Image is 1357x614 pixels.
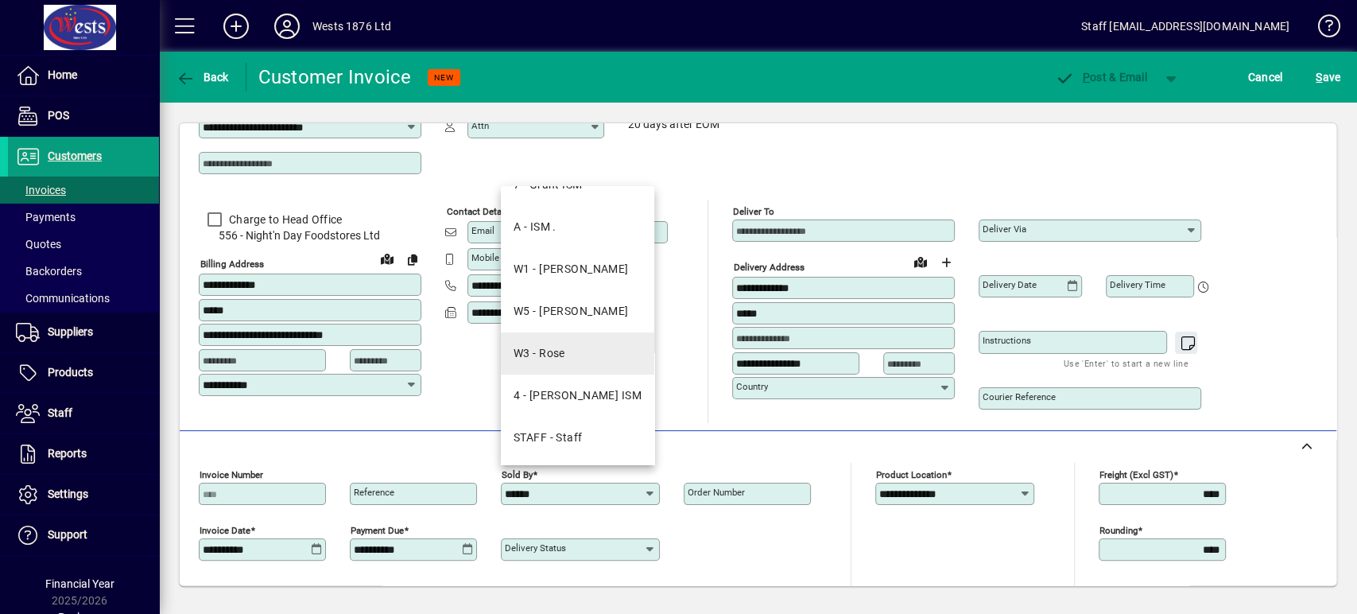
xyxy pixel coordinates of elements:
mat-hint: Use 'Enter' to start a new line [1064,354,1188,372]
span: Reports [48,447,87,460]
span: Invoices [16,184,66,196]
span: S [1316,71,1322,84]
span: NEW [434,72,454,83]
div: W3 - Rose [514,345,565,362]
span: 556 - Night'n Day Foodstores Ltd [199,227,421,244]
mat-label: Attn [471,120,489,131]
div: 4 - [PERSON_NAME] ISM [514,387,642,404]
span: Suppliers [48,325,93,338]
div: Staff [EMAIL_ADDRESS][DOMAIN_NAME] [1081,14,1289,39]
button: Choose address [933,250,959,275]
span: Staff [48,406,72,419]
span: Settings [48,488,88,500]
button: Post & Email [1047,63,1155,91]
span: Communications [16,292,110,305]
mat-label: Email [471,225,494,236]
mat-label: Invoice date [200,525,250,536]
div: Wests 1876 Ltd [312,14,391,39]
a: Staff [8,394,159,433]
span: Support [48,528,87,541]
mat-label: Product location [876,469,947,480]
mat-label: Instructions [983,335,1031,346]
mat-label: Reference [354,487,394,498]
span: Back [176,71,229,84]
mat-option: STAFF - Staff [501,417,654,459]
span: Products [48,366,93,379]
button: Profile [262,12,312,41]
a: View on map [908,249,933,274]
button: Cancel [1244,63,1287,91]
mat-option: 4 - Shane ISM [501,375,654,417]
mat-label: Delivery date [983,279,1037,290]
span: Quotes [16,238,61,251]
button: Back [172,63,233,91]
span: POS [48,109,69,122]
mat-label: Mobile [471,252,499,263]
div: W5 - [PERSON_NAME] [514,303,629,320]
span: P [1083,71,1090,84]
a: View on map [374,246,400,271]
a: Settings [8,475,159,515]
span: ost & Email [1055,71,1147,84]
a: Communications [8,285,159,312]
mat-label: Sold by [502,469,533,480]
a: Home [8,56,159,95]
span: Financial Year [45,577,114,590]
mat-label: Deliver via [983,223,1026,235]
span: Backorders [16,265,82,278]
a: Invoices [8,177,159,204]
span: Customers [48,150,102,162]
span: 20 days after EOM [628,119,719,131]
a: Quotes [8,231,159,258]
div: STAFF - Staff [514,429,583,446]
a: Backorders [8,258,159,285]
app-page-header-button: Back [159,63,246,91]
mat-label: Freight (excl GST) [1099,469,1173,480]
a: Payments [8,204,159,231]
mat-option: W3 - Rose [501,332,654,375]
mat-label: Payment due [351,525,404,536]
mat-label: Delivery time [1110,279,1165,290]
span: Home [48,68,77,81]
a: Knowledge Base [1305,3,1337,55]
span: ave [1316,64,1340,90]
label: Charge to Head Office [226,212,342,227]
button: Save [1312,63,1344,91]
span: Payments [16,211,76,223]
mat-label: Deliver To [733,206,774,217]
a: Reports [8,434,159,474]
mat-option: W5 - Kate [501,290,654,332]
div: Customer Invoice [258,64,412,90]
mat-label: Courier Reference [983,391,1056,402]
a: Suppliers [8,313,159,352]
a: POS [8,96,159,136]
a: Products [8,353,159,393]
mat-option: W1 - Judy [501,248,654,290]
mat-option: A - ISM . [501,206,654,248]
mat-label: Country [736,381,768,392]
button: Add [211,12,262,41]
span: Cancel [1248,64,1283,90]
a: Support [8,515,159,555]
button: Copy to Delivery address [400,247,425,272]
div: A - ISM . [514,219,556,235]
div: W1 - [PERSON_NAME] [514,261,629,278]
mat-label: Rounding [1099,525,1138,536]
mat-label: Invoice number [200,469,263,480]
mat-label: Delivery status [505,542,566,554]
mat-label: Order number [688,487,745,498]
